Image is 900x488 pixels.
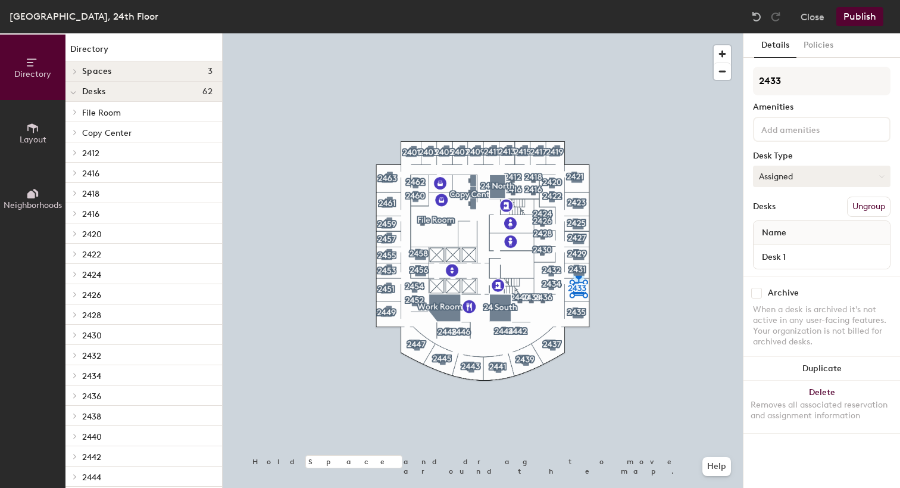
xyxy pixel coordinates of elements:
div: Amenities [753,102,890,112]
img: Redo [770,11,782,23]
button: Publish [836,7,883,26]
button: Duplicate [743,357,900,381]
span: 3 [208,67,212,76]
div: Desk Type [753,151,890,161]
div: [GEOGRAPHIC_DATA], 24th Floor [10,9,158,24]
span: 62 [202,87,212,97]
div: Archive [768,288,799,298]
span: 2424 [82,270,101,280]
input: Unnamed desk [756,248,887,265]
span: 2426 [82,290,101,300]
h1: Directory [65,43,222,61]
span: 2440 [82,432,102,442]
button: DeleteRemoves all associated reservation and assignment information [743,381,900,433]
span: 2444 [82,473,101,483]
span: 2412 [82,148,99,158]
img: Undo [751,11,762,23]
span: Name [756,222,792,244]
span: Layout [20,135,46,145]
div: Desks [753,202,776,212]
span: 2418 [82,189,99,199]
span: Directory [14,69,51,79]
button: Help [702,457,731,476]
span: 2428 [82,310,101,321]
span: Spaces [82,67,112,76]
span: Copy Center [82,128,132,138]
span: 2430 [82,331,102,341]
button: Close [801,7,824,26]
button: Assigned [753,166,890,187]
span: 2436 [82,391,101,402]
span: 2434 [82,371,101,381]
span: 2422 [82,250,101,260]
span: 2442 [82,452,101,462]
span: File Room [82,108,121,118]
span: 2438 [82,412,101,422]
span: 2432 [82,351,101,361]
span: Desks [82,87,105,97]
button: Ungroup [847,197,890,217]
button: Policies [796,33,840,58]
div: Removes all associated reservation and assignment information [751,400,893,421]
span: 2420 [82,229,102,240]
span: 2416 [82,209,99,219]
input: Add amenities [759,122,866,136]
button: Details [754,33,796,58]
span: 2416 [82,169,99,179]
span: Neighborhoods [4,200,62,210]
div: When a desk is archived it's not active in any user-facing features. Your organization is not bil... [753,304,890,347]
